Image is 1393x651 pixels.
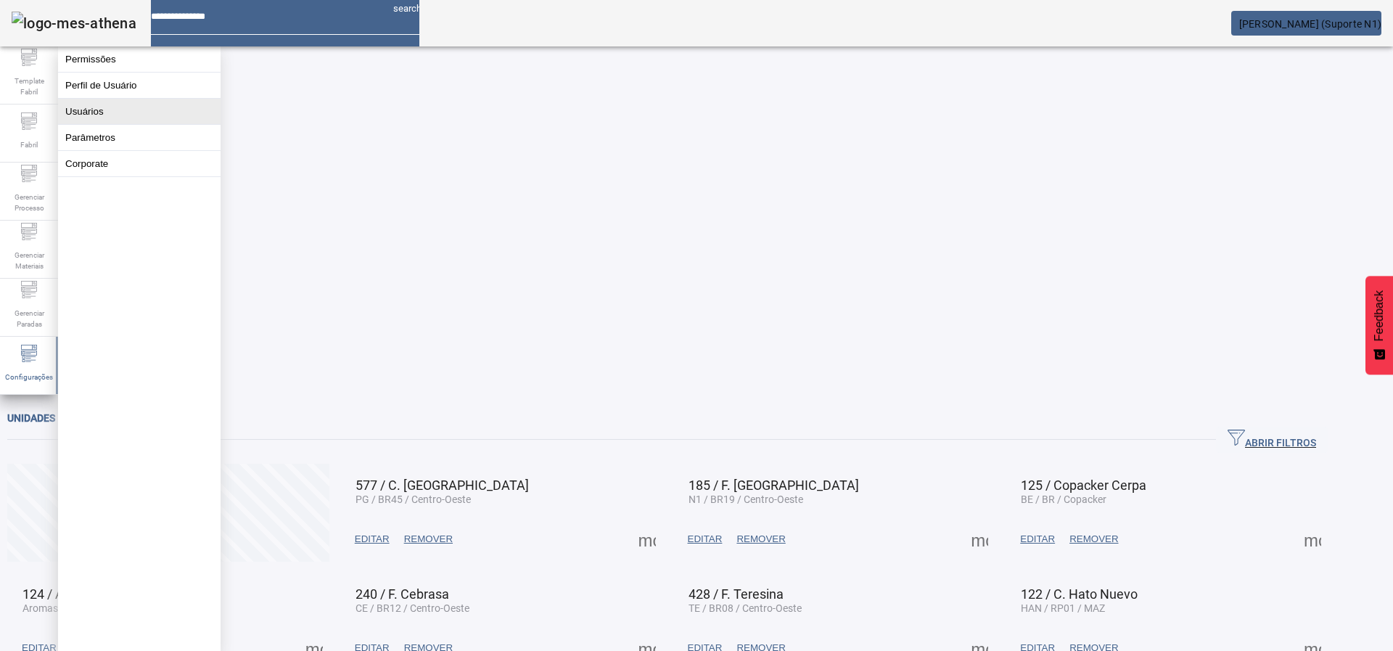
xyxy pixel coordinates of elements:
button: REMOVER [397,526,460,552]
button: Corporate [58,151,221,176]
span: 185 / F. [GEOGRAPHIC_DATA] [689,478,859,493]
button: Mais [966,526,993,552]
button: Usuários [58,99,221,124]
span: REMOVER [404,532,453,546]
span: Fabril [16,135,42,155]
span: Aromas / BRV1 / Verticalizadas [22,602,165,614]
span: TE / BR08 / Centro-Oeste [689,602,802,614]
img: logo-mes-athena [12,12,136,35]
span: ABRIR FILTROS [1228,429,1316,451]
button: Perfil de Usuário [58,73,221,98]
button: Mais [634,526,660,552]
span: REMOVER [1069,532,1118,546]
button: ABRIR FILTROS [1216,427,1328,453]
button: Feedback - Mostrar pesquisa [1365,276,1393,374]
span: 124 / Aromas Verticalizadas [22,586,185,602]
button: EDITAR [681,526,730,552]
span: EDITAR [1020,532,1055,546]
span: Gerenciar Processo [7,187,51,218]
button: Parâmetros [58,125,221,150]
span: PG / BR45 / Centro-Oeste [356,494,471,505]
button: REMOVER [1062,526,1125,552]
span: Configurações [1,367,57,387]
button: EDITAR [1013,526,1062,552]
span: Unidades [7,412,55,424]
span: N1 / BR19 / Centro-Oeste [689,494,803,505]
span: 125 / Copacker Cerpa [1021,478,1146,493]
span: Gerenciar Paradas [7,303,51,334]
button: EDITAR [348,526,397,552]
span: 122 / C. Hato Nuevo [1021,586,1138,602]
span: Feedback [1373,290,1386,341]
span: 240 / F. Cebrasa [356,586,449,602]
span: CE / BR12 / Centro-Oeste [356,602,469,614]
span: EDITAR [355,532,390,546]
button: REMOVER [729,526,792,552]
span: BE / BR / Copacker [1021,494,1106,505]
button: Mais [1299,526,1326,552]
button: Criar unidade [7,464,329,562]
span: 428 / F. Teresina [689,586,784,602]
span: [PERSON_NAME] (Suporte N1) [1239,18,1382,30]
button: Permissões [58,46,221,72]
span: HAN / RP01 / MAZ [1021,602,1105,614]
span: Gerenciar Materiais [7,245,51,276]
span: EDITAR [688,532,723,546]
span: Template Fabril [7,71,51,102]
span: 577 / C. [GEOGRAPHIC_DATA] [356,478,529,493]
span: REMOVER [736,532,785,546]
